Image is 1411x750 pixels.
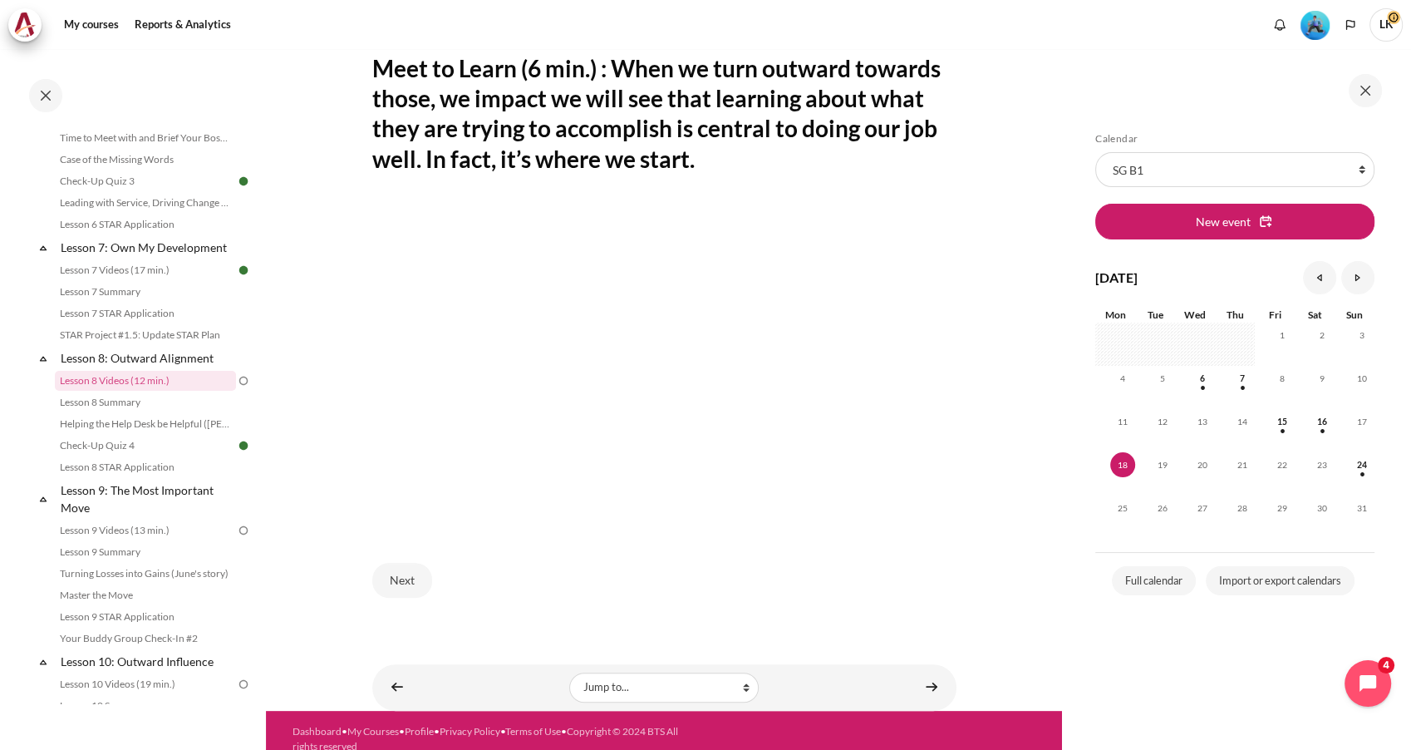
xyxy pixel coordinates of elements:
[1095,132,1374,599] section: Blocks
[915,671,948,703] a: Lesson 8 Summary ►
[55,260,236,280] a: Lesson 7 Videos (17 min.)
[1270,323,1295,348] span: 1
[1095,452,1135,496] td: Today
[55,521,236,540] a: Lesson 9 Videos (13 min.)
[55,371,236,391] a: Lesson 8 Videos (12 min.)
[1338,12,1363,37] button: Languages
[1230,409,1255,434] span: 14
[1230,496,1255,521] span: 28
[1190,409,1215,434] span: 13
[55,629,236,649] a: Your Buddy Group Check-In #2
[1190,366,1215,391] span: 6
[35,239,52,256] span: Collapse
[236,174,251,189] img: Done
[236,438,251,453] img: Done
[1369,8,1403,42] a: User menu
[1230,452,1255,477] span: 21
[1310,452,1335,477] span: 23
[1270,496,1295,521] span: 29
[1294,9,1336,40] a: Level #3
[1350,496,1374,521] span: 31
[1269,308,1281,321] span: Fri
[1350,452,1374,477] span: 24
[55,171,236,191] a: Check-Up Quiz 3
[55,607,236,627] a: Lesson 9 STAR Application
[1270,409,1295,434] span: 15
[1150,452,1175,477] span: 19
[1350,366,1374,391] span: 10
[55,585,236,605] a: Master the Move
[1270,366,1295,391] span: 8
[1310,409,1335,434] span: 16
[55,436,236,456] a: Check-Up Quiz 4
[1300,9,1330,40] div: Level #3
[1150,366,1175,391] span: 5
[1190,452,1215,477] span: 20
[58,479,236,519] a: Lesson 9: The Most Important Move
[1095,268,1138,288] h4: [DATE]
[1350,460,1374,470] a: Sunday, 24 August events
[35,654,52,670] span: Collapse
[1105,308,1126,321] span: Mon
[1300,11,1330,40] img: Level #3
[236,677,251,692] img: To do
[1310,417,1335,427] a: Saturday, 16 August events
[1310,323,1335,348] span: 2
[372,53,956,175] h2: Meet to Learn (6 min.) : When we turn outward towards those, we impact we will see that learning ...
[381,671,414,703] a: ◄ STAR Project #1.5: Update STAR Plan
[1270,417,1295,427] a: Friday, 15 August events
[1230,366,1255,391] span: 7
[293,725,342,738] a: Dashboard
[55,282,236,302] a: Lesson 7 Summary
[13,12,37,37] img: Architeck
[1190,373,1215,383] a: Wednesday, 6 August events
[55,215,236,234] a: Lesson 6 STAR Application
[1230,373,1255,383] a: Thursday, 7 August events
[1369,8,1403,42] span: LK
[58,8,125,42] a: My courses
[236,523,251,538] img: To do
[1150,496,1175,521] span: 26
[55,564,236,584] a: Turning Losses into Gains (June's story)
[1095,204,1374,239] button: New event
[372,204,956,532] iframe: OP-M8-Outward Alignment-Media16-Meet to Learn
[440,725,500,738] a: Privacy Policy
[55,392,236,412] a: Lesson 8 Summary
[1196,213,1251,230] span: New event
[1310,366,1335,391] span: 9
[1184,308,1206,321] span: Wed
[1310,496,1335,521] span: 30
[1095,132,1374,146] h5: Calendar
[236,263,251,278] img: Done
[8,8,50,42] a: Architeck Architeck
[55,674,236,694] a: Lesson 10 Videos (19 min.)
[1267,12,1292,37] div: Show notification window with no new notifications
[55,128,236,148] a: Time to Meet with and Brief Your Boss #1
[129,8,237,42] a: Reports & Analytics
[1270,452,1295,477] span: 22
[58,347,236,369] a: Lesson 8: Outward Alignment
[55,696,236,716] a: Lesson 10 Summary
[58,236,236,259] a: Lesson 7: Own My Development
[1350,323,1374,348] span: 3
[35,350,52,367] span: Collapse
[55,193,236,213] a: Leading with Service, Driving Change (Pucknalin's Story)
[35,491,52,507] span: Collapse
[1110,409,1135,434] span: 11
[1110,366,1135,391] span: 4
[55,303,236,323] a: Lesson 7 STAR Application
[1112,566,1196,596] a: Full calendar
[58,650,236,673] a: Lesson 10: Outward Influence
[1227,308,1244,321] span: Thu
[1190,496,1215,521] span: 27
[55,414,236,434] a: Helping the Help Desk be Helpful ([PERSON_NAME]'s Story)
[1346,308,1363,321] span: Sun
[347,725,399,738] a: My Courses
[372,563,432,598] button: Next
[55,325,236,345] a: STAR Project #1.5: Update STAR Plan
[1148,308,1163,321] span: Tue
[1308,308,1322,321] span: Sat
[1206,566,1354,596] a: Import or export calendars
[55,542,236,562] a: Lesson 9 Summary
[55,150,236,170] a: Case of the Missing Words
